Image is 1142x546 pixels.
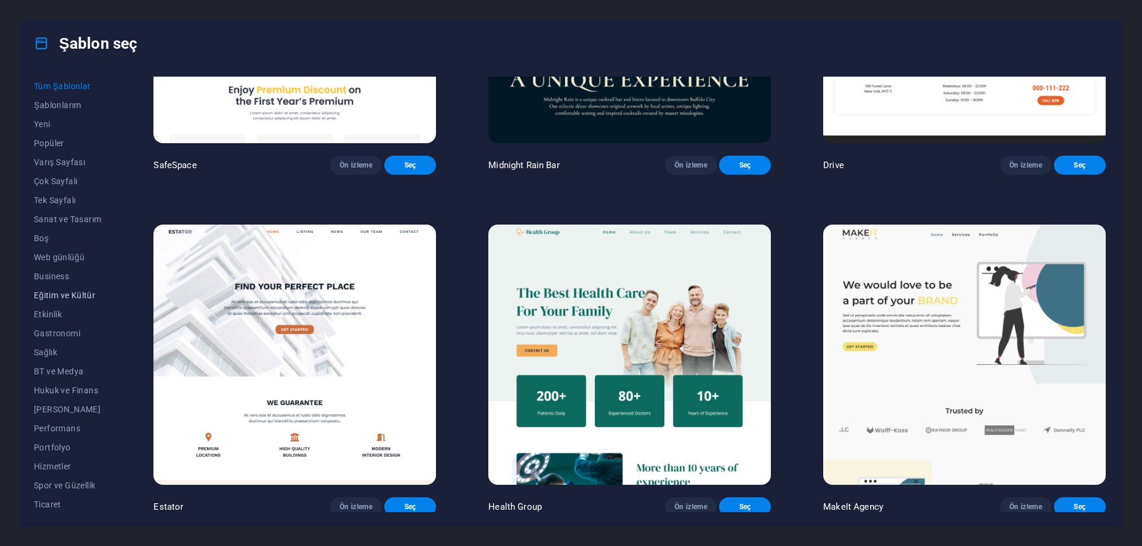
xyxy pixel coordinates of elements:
span: Seç [729,160,761,170]
button: Eğitim ve Kültür [34,286,101,305]
button: Ön izleme [330,156,382,175]
span: Seç [394,502,426,512]
button: Ön izleme [1000,156,1052,175]
span: Ön izleme [340,502,372,512]
span: Tek Sayfalı [34,195,101,205]
span: Ön izleme [674,502,707,512]
span: Business [34,272,101,281]
button: Spor ve Güzellik [34,476,101,495]
button: Ön izleme [1000,497,1052,516]
button: Seç [384,497,436,516]
button: Sanat ve Tasarım [34,210,101,229]
button: Şablonlarım [34,96,101,115]
p: MakeIt Agency [823,501,883,513]
span: Sağlık [34,348,101,357]
span: Seç [1063,160,1096,170]
span: Ön izleme [1009,502,1042,512]
span: Seç [1063,502,1096,512]
button: Tüm Şablonlar [34,77,101,96]
img: Estator [153,225,436,485]
span: Portfolyo [34,443,101,452]
button: Seç [719,156,771,175]
span: Popüler [34,138,101,148]
button: Seç [1054,156,1106,175]
button: Seç [384,156,436,175]
button: Web günlüğü [34,248,101,267]
span: [PERSON_NAME] [34,405,101,414]
p: Estator [153,501,183,513]
span: Spor ve Güzellik [34,481,101,490]
p: Health Group [488,501,542,513]
span: Etkinlik [34,310,101,319]
img: Health Group [488,225,771,485]
button: Yeni [34,115,101,134]
button: Ön izleme [665,156,717,175]
span: Hizmetler [34,462,101,471]
span: Şablonlarım [34,100,101,110]
button: Business [34,267,101,286]
span: Boş [34,233,101,243]
button: Etkinlik [34,305,101,324]
span: Tüm Şablonlar [34,81,101,91]
span: Seç [729,502,761,512]
button: Gastronomi [34,324,101,343]
button: Ticaret [34,495,101,514]
p: SafeSpace [153,159,196,171]
h4: Şablon seç [34,34,137,53]
span: Sanat ve Tasarım [34,214,101,224]
button: Sağlık [34,343,101,362]
span: Yeni [34,119,101,129]
span: Ön izleme [674,160,707,170]
span: Performans [34,424,101,433]
button: Varış Sayfası [34,153,101,172]
button: Boş [34,229,101,248]
button: Tek Sayfalı [34,191,101,210]
span: BT ve Medya [34,367,101,376]
span: Çok Sayfalı [34,176,101,186]
p: Midnight Rain Bar [488,159,559,171]
button: Seç [1054,497,1106,516]
button: Hizmetler [34,457,101,476]
button: Performans [34,419,101,438]
span: Ön izleme [1009,160,1042,170]
span: Ön izleme [340,160,372,170]
span: Web günlüğü [34,253,101,262]
span: Eğitim ve Kültür [34,291,101,300]
button: Çok Sayfalı [34,172,101,191]
span: Hukuk ve Finans [34,386,101,395]
button: Ön izleme [330,497,382,516]
button: [PERSON_NAME] [34,400,101,419]
button: Portfolyo [34,438,101,457]
span: Seç [394,160,426,170]
button: BT ve Medya [34,362,101,381]
p: Drive [823,159,844,171]
img: MakeIt Agency [823,225,1106,485]
span: Ticaret [34,500,101,509]
span: Varış Sayfası [34,157,101,167]
button: Hukuk ve Finans [34,381,101,400]
button: Seç [719,497,771,516]
span: Gastronomi [34,329,101,338]
button: Ön izleme [665,497,717,516]
button: Popüler [34,134,101,153]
